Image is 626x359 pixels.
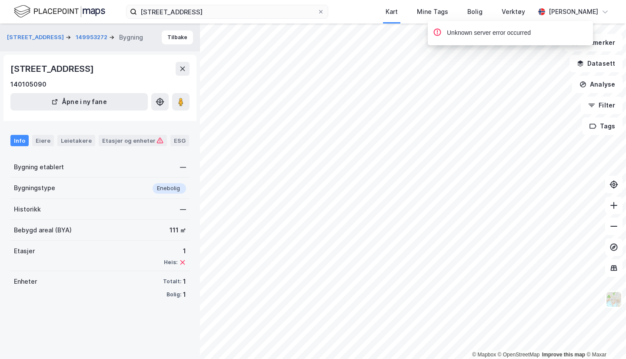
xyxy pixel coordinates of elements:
iframe: Chat Widget [583,317,626,359]
input: Søk på adresse, matrikkel, gårdeiere, leietakere eller personer [137,5,317,18]
img: Z [606,291,622,308]
button: Analyse [572,76,623,93]
a: Improve this map [542,352,585,358]
div: 140105090 [10,79,47,90]
button: Åpne i ny fane [10,93,148,111]
div: Heis: [164,259,177,266]
div: Etasjer og enheter [102,137,163,144]
div: Enheter [14,276,37,287]
div: Bygning [119,32,143,43]
div: Etasjer [14,246,35,256]
a: Mapbox [472,352,496,358]
button: Tilbake [162,30,193,44]
div: Verktøy [502,7,525,17]
div: — [180,204,186,215]
div: Bolig [467,7,483,17]
div: [PERSON_NAME] [549,7,598,17]
div: Kontrollprogram for chat [583,317,626,359]
div: Unknown server error occurred [447,28,531,38]
div: [STREET_ADDRESS] [10,62,96,76]
div: Bolig: [166,291,181,298]
img: logo.f888ab2527a4732fd821a326f86c7f29.svg [14,4,105,19]
div: Bygningstype [14,183,55,193]
div: ESG [170,135,189,146]
div: Historikk [14,204,41,215]
div: Totalt: [163,278,181,285]
div: — [180,162,186,172]
div: Mine Tags [417,7,448,17]
button: Tags [582,117,623,135]
a: OpenStreetMap [498,352,540,358]
div: Kart [386,7,398,17]
button: Filter [581,97,623,114]
div: 1 [183,289,186,300]
div: 111 ㎡ [170,225,186,235]
div: Bebygd areal (BYA) [14,225,72,235]
div: 1 [183,276,186,287]
button: 149953272 [76,33,109,42]
div: 1 [164,246,186,256]
div: Leietakere [57,135,95,146]
div: Info [10,135,29,146]
button: Datasett [569,55,623,72]
div: Bygning etablert [14,162,64,172]
button: [STREET_ADDRESS] [7,33,66,42]
div: Eiere [32,135,54,146]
